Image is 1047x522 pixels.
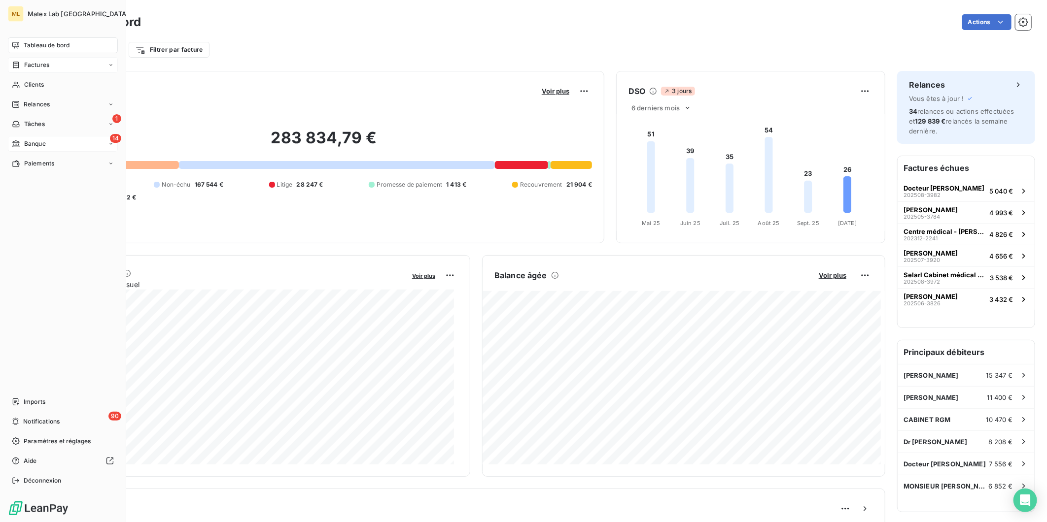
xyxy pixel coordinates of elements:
tspan: [DATE] [838,220,857,227]
tspan: Sept. 25 [797,220,819,227]
span: Selarl Cabinet médical Dr [PERSON_NAME] [904,271,986,279]
span: 6 852 € [988,482,1013,490]
span: 34 [909,107,917,115]
span: Imports [24,397,45,406]
span: 129 839 € [915,117,945,125]
tspan: Mai 25 [642,220,660,227]
span: 202508-3972 [904,279,940,285]
span: Docteur [PERSON_NAME] [904,460,986,468]
span: [PERSON_NAME] [904,206,958,214]
span: 28 247 € [297,180,323,189]
span: CABINET RGM [904,416,951,424]
span: 4 993 € [989,209,1013,217]
span: Non-échu [162,180,190,189]
span: Factures [24,61,49,69]
div: ML [8,6,24,22]
span: 11 400 € [987,393,1013,401]
span: 3 jours [661,87,695,96]
span: 8 208 € [988,438,1013,446]
span: Aide [24,457,37,465]
span: 202505-3784 [904,214,940,220]
span: [PERSON_NAME] [904,371,959,379]
button: Voir plus [409,271,438,280]
button: Centre médical - [PERSON_NAME]202312-22414 826 € [898,223,1035,245]
button: [PERSON_NAME]202506-38263 432 € [898,288,1035,310]
span: Matex Lab [GEOGRAPHIC_DATA] [28,10,129,18]
span: 167 544 € [195,180,223,189]
span: [PERSON_NAME] [904,293,958,300]
button: Selarl Cabinet médical Dr [PERSON_NAME]202508-39723 538 € [898,266,1035,288]
h6: Balance âgée [494,269,547,281]
h6: DSO [628,85,645,97]
span: 90 [108,412,121,421]
span: Notifications [23,417,60,426]
span: Tâches [24,120,45,129]
span: Paramètres et réglages [24,437,91,446]
span: [PERSON_NAME] [904,393,959,401]
span: Tableau de bord [24,41,70,50]
a: Aide [8,453,118,469]
span: Voir plus [819,271,846,279]
button: Filtrer par facture [129,42,209,58]
span: Voir plus [412,272,435,279]
span: relances ou actions effectuées et relancés la semaine dernière. [909,107,1014,135]
span: 202506-3826 [904,300,941,306]
img: Logo LeanPay [8,500,69,516]
span: Banque [24,139,46,148]
span: MONSIEUR [PERSON_NAME] [904,482,988,490]
span: 5 040 € [989,187,1013,195]
span: 3 432 € [989,295,1013,303]
span: 15 347 € [986,371,1013,379]
span: Voir plus [542,87,569,95]
span: Centre médical - [PERSON_NAME] [904,228,985,235]
span: Litige [277,180,293,189]
span: Dr [PERSON_NAME] [904,438,967,446]
span: 1 413 € [446,180,466,189]
span: 4 826 € [989,230,1013,238]
span: Paiements [24,159,54,168]
span: 6 derniers mois [631,104,680,112]
div: Open Intercom Messenger [1013,489,1037,512]
tspan: Juil. 25 [720,220,739,227]
button: Docteur [PERSON_NAME]202508-39825 040 € [898,180,1035,201]
tspan: Août 25 [758,220,780,227]
span: Relances [24,100,50,109]
button: Voir plus [539,87,572,96]
button: Actions [962,14,1012,30]
span: 1 [112,114,121,123]
span: 4 656 € [989,252,1013,260]
button: Voir plus [816,271,849,280]
tspan: Juin 25 [680,220,700,227]
h6: Factures échues [898,156,1035,180]
span: [PERSON_NAME] [904,249,958,257]
span: 21 904 € [566,180,592,189]
span: Docteur [PERSON_NAME] [904,184,984,192]
span: 202508-3982 [904,192,941,198]
button: [PERSON_NAME]202507-39204 656 € [898,245,1035,266]
span: -2 € [124,193,137,202]
button: [PERSON_NAME]202505-37844 993 € [898,201,1035,223]
span: Vous êtes à jour ! [909,95,964,102]
span: 7 556 € [989,460,1013,468]
h6: Principaux débiteurs [898,340,1035,364]
h6: Relances [909,79,945,91]
span: Chiffre d'affaires mensuel [56,279,405,290]
span: 3 538 € [990,274,1013,282]
span: 202507-3920 [904,257,940,263]
span: Recouvrement [520,180,562,189]
span: Promesse de paiement [377,180,442,189]
span: 10 470 € [986,416,1013,424]
span: 202312-2241 [904,235,938,241]
span: 14 [110,134,121,143]
span: Clients [24,80,44,89]
span: Déconnexion [24,476,62,485]
h2: 283 834,79 € [56,128,592,158]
